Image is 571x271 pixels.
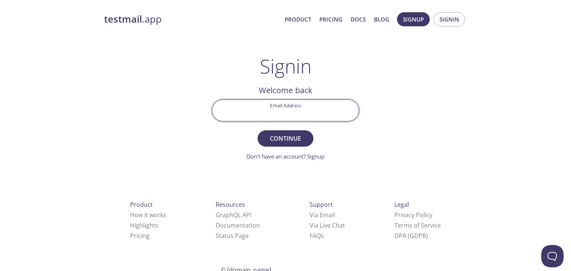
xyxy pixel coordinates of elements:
button: Continue [258,130,313,147]
a: Product [285,14,311,24]
a: Blog [374,14,389,24]
a: Via Email [310,211,335,219]
span: Signin [439,14,459,24]
a: How it works [130,211,166,219]
a: Pricing [319,14,342,24]
a: GraphQL API [216,211,251,219]
a: Via Live Chat [310,221,345,229]
span: Support [310,200,333,209]
a: FAQ [310,232,324,240]
span: s [321,232,324,240]
span: Product [130,200,153,209]
button: Signup [397,12,430,26]
a: Docs [351,14,366,24]
a: Don't have an account? Signup [246,153,325,160]
h2: Welcome back [212,84,359,97]
iframe: Help Scout Beacon - Open [541,245,564,267]
a: Documentation [216,221,260,229]
h1: Signin [260,55,312,77]
strong: testmail [104,13,142,26]
a: testmail.app [104,13,279,26]
a: Privacy Policy [394,211,432,219]
span: Resources [216,200,245,209]
a: DPA (GDPR) [394,232,428,240]
span: Continue [266,133,305,144]
span: Legal [394,200,409,209]
span: Signup [403,14,424,24]
a: Highlights [130,221,158,229]
a: Pricing [130,232,149,240]
a: Terms of Service [394,221,441,229]
button: Signin [433,12,465,26]
a: Status Page [216,232,249,240]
